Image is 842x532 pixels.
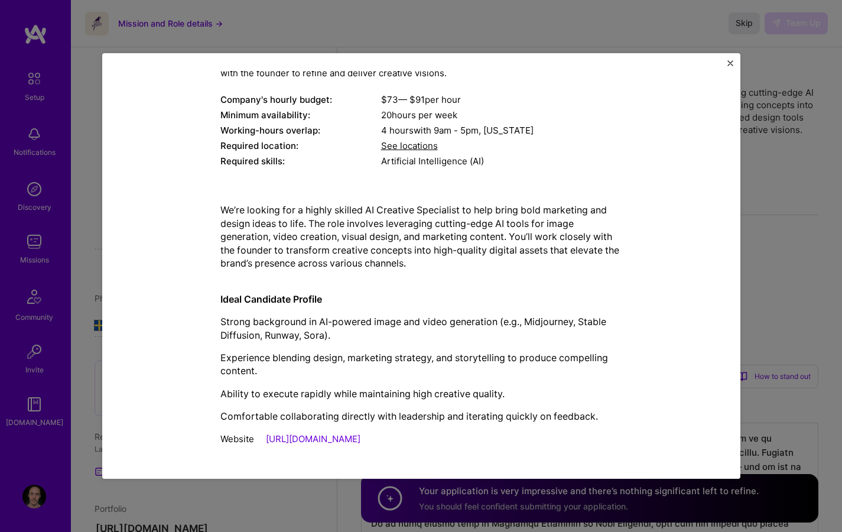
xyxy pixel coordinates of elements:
[220,351,622,378] p: Experience blending design, marketing strategy, and storytelling to produce compelling content.
[381,140,438,151] span: See locations
[220,293,322,305] strong: Ideal Candidate Profile
[220,124,381,137] div: Working-hours overlap:
[431,125,483,136] span: 9am - 5pm ,
[381,124,622,137] div: 4 hours with [US_STATE]
[220,109,381,121] div: Minimum availability:
[220,433,254,445] span: Website
[220,155,381,167] div: Required skills:
[220,140,381,152] div: Required location:
[220,315,622,342] p: Strong background in AI-powered image and video generation (e.g., Midjourney, Stable Diffusion, R...
[381,155,622,167] div: Artificial Intelligence (AI)
[220,387,622,400] p: Ability to execute rapidly while maintaining high creative quality.
[266,433,360,445] a: [URL][DOMAIN_NAME]
[220,203,622,283] p: We’re looking for a highly skilled AI Creative Specialist to help bring bold marketing and design...
[220,410,622,423] p: Comfortable collaborating directly with leadership and iterating quickly on feedback.
[220,93,381,106] div: Company's hourly budget:
[381,93,622,106] div: $ 73 — $ 91 per hour
[381,109,622,121] div: 20 hours per week
[727,60,733,73] button: Close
